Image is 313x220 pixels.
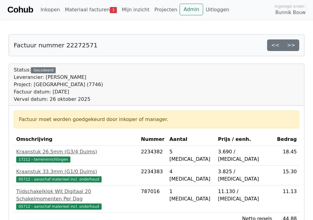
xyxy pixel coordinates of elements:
div: 5 [MEDICAL_DATA] [170,148,213,163]
div: Leverancier: [PERSON_NAME] [14,74,103,81]
th: Aantal [167,133,216,146]
td: 18.45 [274,146,299,166]
th: Prijs / eenh. [216,133,275,146]
div: Gecodeerd [31,67,56,73]
a: Kraanstuk 26.5mm (G3/4 Duims)17212 - terreininrichtingen [16,148,136,163]
a: Projecten [152,4,180,16]
a: Tijdschakelklok Wit Digitaal 20 Schakelmomenten Per Dag05712 - aanschaf materieel incl. onderhoud [16,188,136,210]
span: 17212 - terreininrichtingen [16,156,70,163]
div: 3.690 / [MEDICAL_DATA] [218,148,272,163]
a: Inkopen [38,4,62,16]
div: Status: [14,66,103,103]
th: Bedrag [274,133,299,146]
span: 05712 - aanschaf materieel incl. onderhoud [16,204,102,210]
span: Ingelogd onder: [274,3,306,9]
td: 2234382 [139,146,167,166]
span: 3 [110,7,117,13]
a: Uitloggen [203,4,232,16]
a: Admin [180,4,203,15]
div: Kraanstuk 26.5mm (G3/4 Duims) [16,148,136,156]
td: 2234383 [139,166,167,185]
a: Materiaal facturen3 [62,4,119,16]
th: Nummer [139,133,167,146]
div: 4 [MEDICAL_DATA] [170,168,213,183]
div: Verval datum: 26 oktober 2025 [14,96,103,103]
div: 1 [MEDICAL_DATA] [170,188,213,203]
div: Tijdschakelklok Wit Digitaal 20 Schakelmomenten Per Dag [16,188,136,203]
a: Mijn inzicht [119,4,152,16]
h5: Factuur nummer 22272571 [14,42,98,49]
span: 05712 - aanschaf materieel incl. onderhoud [16,176,102,182]
span: Bunnik Bouw [275,9,306,16]
td: 787016 [139,185,167,213]
th: Omschrijving [14,133,139,146]
a: Cohub [7,2,33,17]
div: Factuur moet worden goedgekeurd door inkoper of manager. [19,116,294,123]
div: Factuur datum: [DATE] [14,88,103,96]
a: << [267,39,283,51]
td: 15.30 [274,166,299,185]
div: 3.825 / [MEDICAL_DATA] [218,168,272,183]
a: >> [283,39,299,51]
div: 11.130 / [MEDICAL_DATA] [218,188,272,203]
div: Project: [GEOGRAPHIC_DATA] (7746) [14,81,103,88]
div: Kraanstuk 33.3mm (G1/0 Duims) [16,168,136,175]
td: 11.13 [274,185,299,213]
a: Kraanstuk 33.3mm (G1/0 Duims)05712 - aanschaf materieel incl. onderhoud [16,168,136,183]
